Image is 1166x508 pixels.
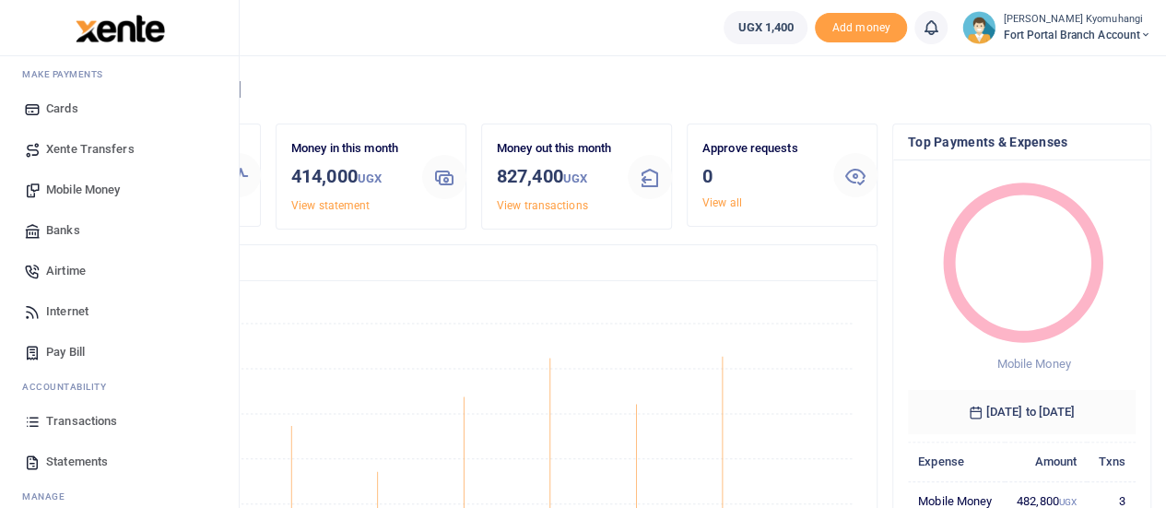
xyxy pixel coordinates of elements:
[497,162,613,193] h3: 827,400
[908,132,1136,152] h4: Top Payments & Expenses
[1087,442,1136,481] th: Txns
[15,170,224,210] a: Mobile Money
[908,390,1136,434] h6: [DATE] to [DATE]
[815,13,907,43] li: Toup your wallet
[1003,27,1151,43] span: Fort Portal Branch Account
[737,18,794,37] span: UGX 1,400
[46,302,88,321] span: Internet
[15,291,224,332] a: Internet
[46,412,117,431] span: Transactions
[46,181,120,199] span: Mobile Money
[31,490,65,503] span: anage
[996,357,1070,371] span: Mobile Money
[46,221,80,240] span: Banks
[15,251,224,291] a: Airtime
[497,139,613,159] p: Money out this month
[358,171,382,185] small: UGX
[15,372,224,401] li: Ac
[46,262,86,280] span: Airtime
[46,453,108,471] span: Statements
[46,100,78,118] span: Cards
[702,196,742,209] a: View all
[815,13,907,43] span: Add money
[291,162,407,193] h3: 414,000
[15,332,224,372] a: Pay Bill
[74,20,165,34] a: logo-small logo-large logo-large
[1005,442,1087,481] th: Amount
[15,401,224,442] a: Transactions
[15,442,224,482] a: Statements
[962,11,995,44] img: profile-user
[702,162,819,190] h3: 0
[1003,12,1151,28] small: [PERSON_NAME] Kyomuhangi
[1059,497,1077,507] small: UGX
[15,89,224,129] a: Cards
[86,253,862,273] h4: Transactions Overview
[908,442,1005,481] th: Expense
[962,11,1151,44] a: profile-user [PERSON_NAME] Kyomuhangi Fort Portal Branch Account
[724,11,807,44] a: UGX 1,400
[36,380,106,394] span: countability
[291,199,370,212] a: View statement
[46,343,85,361] span: Pay Bill
[76,15,165,42] img: logo-large
[291,139,407,159] p: Money in this month
[70,79,1151,100] h4: Hello [PERSON_NAME]
[15,129,224,170] a: Xente Transfers
[815,19,907,33] a: Add money
[15,210,224,251] a: Banks
[31,67,103,81] span: ake Payments
[46,140,135,159] span: Xente Transfers
[497,199,588,212] a: View transactions
[15,60,224,89] li: M
[702,139,819,159] p: Approve requests
[563,171,587,185] small: UGX
[716,11,815,44] li: Wallet ballance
